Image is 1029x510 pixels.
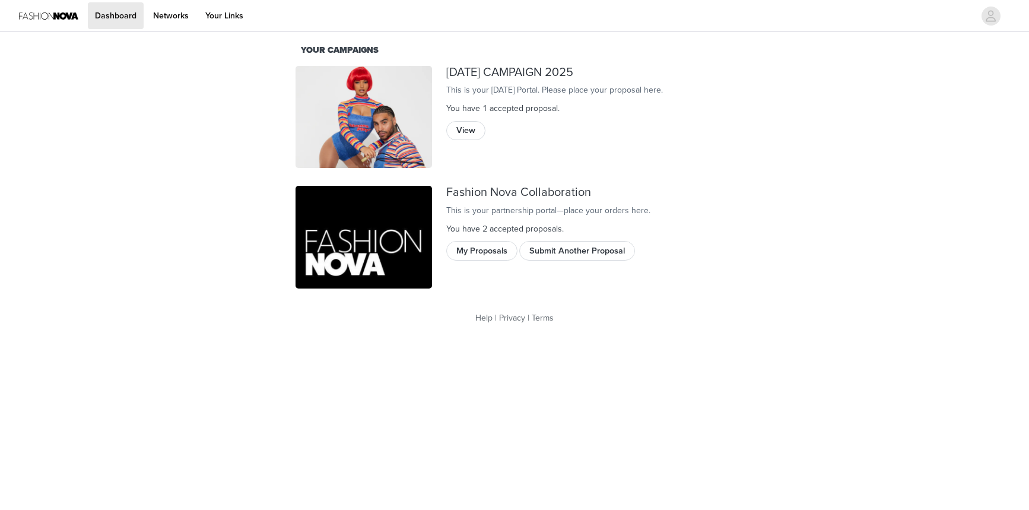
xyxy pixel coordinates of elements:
a: Terms [532,313,554,323]
img: Fashion Nova [296,186,432,289]
a: Dashboard [88,2,144,29]
img: Fashion Nova Logo [19,2,78,29]
a: Privacy [499,313,525,323]
div: This is your partnership portal—place your orders here. [446,204,733,217]
div: [DATE] CAMPAIGN 2025 [446,66,733,80]
button: View [446,121,485,140]
span: You have 2 accepted proposal . [446,224,564,234]
a: Networks [146,2,196,29]
span: | [528,313,529,323]
button: My Proposals [446,241,517,260]
div: Fashion Nova Collaboration [446,186,733,199]
img: Fashion Nova [296,66,432,169]
div: avatar [985,7,996,26]
a: View [446,122,485,131]
a: Help [475,313,493,323]
button: Submit Another Proposal [519,241,635,260]
a: Your Links [198,2,250,29]
span: s [558,224,562,234]
div: Your Campaigns [301,44,728,57]
span: You have 1 accepted proposal . [446,103,560,113]
div: This is your [DATE] Portal. Please place your proposal here. [446,84,733,96]
span: | [495,313,497,323]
